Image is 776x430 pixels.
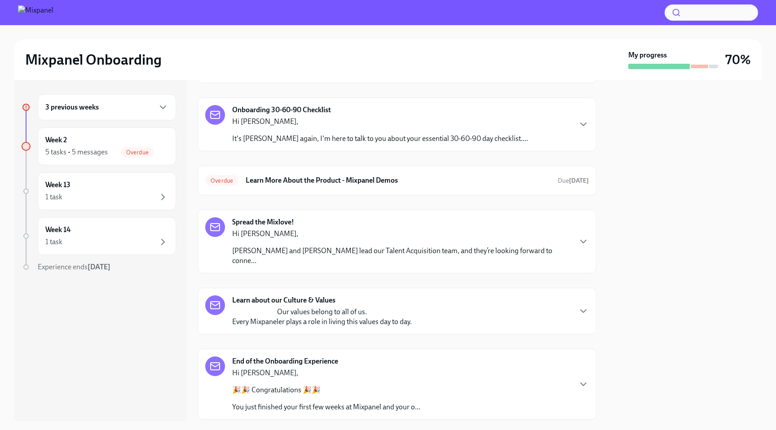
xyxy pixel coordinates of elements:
strong: [DATE] [569,177,589,184]
span: Due [558,177,589,184]
div: 1 task [45,192,62,202]
img: Mixpanel [18,5,53,20]
div: 3 previous weeks [38,94,176,120]
strong: My progress [628,50,667,60]
p: Hi [PERSON_NAME], [232,368,420,378]
span: June 8th, 2025 12:00 [558,176,589,185]
p: You just finished your first few weeks at Mixpanel and your o... [232,402,420,412]
span: Experience ends [38,263,110,271]
p: Our values belong to all of us. Every Mixpaneler plays a role in living this values day to day. [232,307,412,327]
a: OverdueLearn More About the Product - Mixpanel DemosDue[DATE] [205,173,589,188]
h6: Learn More About the Product - Mixpanel Demos [246,176,551,185]
h3: 70% [725,52,751,68]
p: Hi [PERSON_NAME], [232,117,528,127]
p: 🎉🎉 Congratulations 🎉🎉 [232,385,420,395]
a: Week 25 tasks • 5 messagesOverdue [22,127,176,165]
h6: 3 previous weeks [45,102,99,112]
strong: Onboarding 30-60-90 Checklist [232,105,331,115]
h6: Week 13 [45,180,71,190]
a: Week 131 task [22,172,176,210]
h6: Week 2 [45,135,67,145]
div: 5 tasks • 5 messages [45,147,108,157]
span: Overdue [121,149,154,156]
strong: Learn about our Culture & Values [232,295,335,305]
strong: [DATE] [88,263,110,271]
p: [PERSON_NAME] and [PERSON_NAME] lead our Talent Acquisition team, and they’re looking forward to ... [232,246,571,266]
span: Overdue [205,177,238,184]
p: It's [PERSON_NAME] again, I'm here to talk to you about your essential 30-60-90 day checklist.... [232,134,528,144]
div: 1 task [45,237,62,247]
h6: Week 14 [45,225,71,235]
strong: End of the Onboarding Experience [232,356,338,366]
p: Hi [PERSON_NAME], [232,229,571,239]
strong: Spread the Mixlove! [232,217,294,227]
a: Week 141 task [22,217,176,255]
h2: Mixpanel Onboarding [25,51,162,69]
